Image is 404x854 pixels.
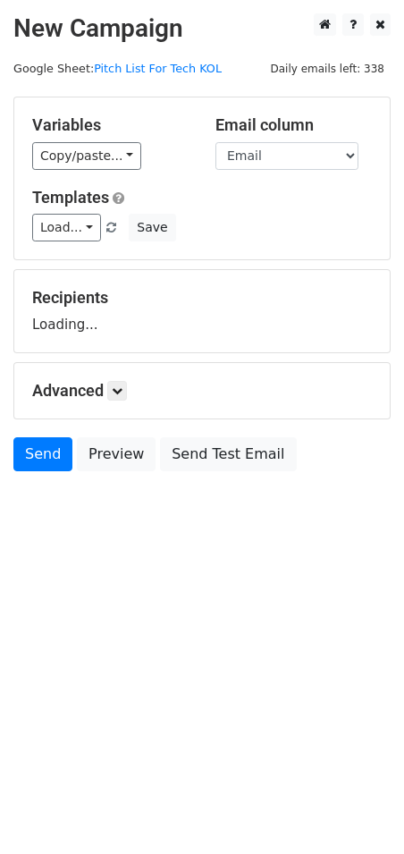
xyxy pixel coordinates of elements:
a: Send Test Email [160,437,296,471]
a: Daily emails left: 338 [264,62,391,75]
span: Daily emails left: 338 [264,59,391,79]
h5: Variables [32,115,189,135]
h5: Advanced [32,381,372,401]
button: Save [129,214,175,241]
a: Send [13,437,72,471]
h5: Recipients [32,288,372,308]
h2: New Campaign [13,13,391,44]
a: Copy/paste... [32,142,141,170]
a: Preview [77,437,156,471]
a: Templates [32,188,109,207]
a: Pitch List For Tech KOL [94,62,222,75]
a: Load... [32,214,101,241]
h5: Email column [215,115,372,135]
div: Loading... [32,288,372,334]
small: Google Sheet: [13,62,222,75]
